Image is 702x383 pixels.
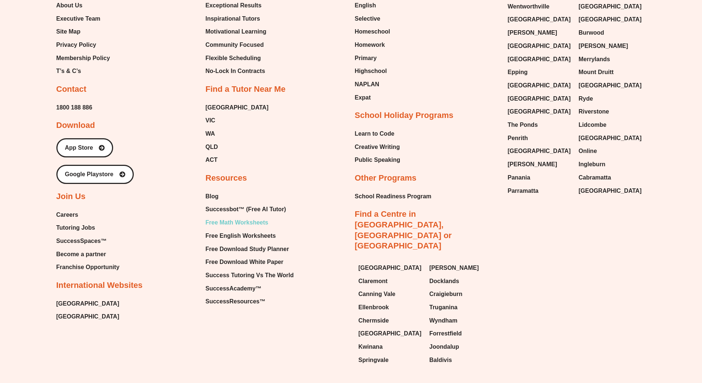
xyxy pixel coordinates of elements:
span: [GEOGRAPHIC_DATA] [359,262,422,274]
a: QLD [206,142,269,153]
span: Docklands [429,276,459,287]
h2: Resources [206,173,247,184]
span: Flexible Scheduling [206,53,261,64]
a: [GEOGRAPHIC_DATA] [206,102,269,113]
span: Canning Vale [359,289,395,300]
a: [PERSON_NAME] [508,159,572,170]
a: Penrith [508,133,572,144]
a: School Readiness Program [355,191,432,202]
span: Tutoring Jobs [56,222,95,233]
a: Free Download White Paper [206,257,294,268]
span: Wentworthville [508,1,550,12]
a: VIC [206,115,269,126]
a: Joondalup [429,341,493,352]
span: Privacy Policy [56,39,97,51]
a: Expat [355,92,390,103]
a: Google Playstore [56,165,134,184]
a: [GEOGRAPHIC_DATA] [579,185,642,196]
a: Flexible Scheduling [206,53,268,64]
a: Site Map [56,26,110,37]
span: Springvale [359,355,389,366]
span: Cabramatta [579,172,611,183]
span: Become a partner [56,249,106,260]
span: [PERSON_NAME] [579,41,628,52]
a: The Ponds [508,119,572,130]
span: Mount Druitt [579,67,614,78]
span: Franchise Opportunity [56,262,120,273]
a: [PERSON_NAME] [579,41,642,52]
a: Baldivis [429,355,493,366]
span: Expat [355,92,371,103]
a: Creative Writing [355,142,401,153]
a: Privacy Policy [56,39,110,51]
a: Ingleburn [579,159,642,170]
a: Burwood [579,27,642,38]
a: Forrestfield [429,328,493,339]
span: No-Lock In Contracts [206,66,265,77]
a: Free Download Study Planner [206,244,294,255]
a: Motivational Learning [206,26,268,37]
span: Claremont [359,276,388,287]
a: [GEOGRAPHIC_DATA] [56,298,119,309]
span: [GEOGRAPHIC_DATA] [579,14,642,25]
span: App Store [65,145,93,151]
span: Google Playstore [65,171,113,177]
span: Ryde [579,93,593,104]
a: [GEOGRAPHIC_DATA] [508,14,572,25]
span: Baldivis [429,355,452,366]
a: [GEOGRAPHIC_DATA] [359,262,422,274]
span: [GEOGRAPHIC_DATA] [508,146,571,157]
a: [GEOGRAPHIC_DATA] [56,311,119,322]
a: [PERSON_NAME] [508,27,572,38]
span: [GEOGRAPHIC_DATA] [579,1,642,12]
span: Homeschool [355,26,390,37]
span: Parramatta [508,185,539,196]
span: [GEOGRAPHIC_DATA] [359,328,422,339]
a: [GEOGRAPHIC_DATA] [579,133,642,144]
a: SuccessResources™ [206,296,294,307]
h2: Find a Tutor Near Me [206,84,286,95]
a: [GEOGRAPHIC_DATA] [579,80,642,91]
span: [PERSON_NAME] [508,159,557,170]
a: Wentworthville [508,1,572,12]
span: Success Tutoring Vs The World [206,270,294,281]
span: SuccessResources™ [206,296,266,307]
a: Docklands [429,276,493,287]
h2: Join Us [56,191,85,202]
span: Joondalup [429,341,459,352]
span: Merrylands [579,54,610,65]
span: Craigieburn [429,289,462,300]
a: Free Math Worksheets [206,217,294,228]
span: WA [206,128,215,139]
span: Community Focused [206,39,264,51]
span: Panania [508,172,530,183]
a: ACT [206,154,269,166]
span: Free Math Worksheets [206,217,268,228]
iframe: Chat Widget [579,300,702,383]
span: Highschool [355,66,387,77]
a: [GEOGRAPHIC_DATA] [508,106,572,117]
span: Successbot™ (Free AI Tutor) [206,204,286,215]
span: Executive Team [56,13,101,24]
a: Community Focused [206,39,268,51]
a: [GEOGRAPHIC_DATA] [508,41,572,52]
a: Wyndham [429,315,493,326]
span: [GEOGRAPHIC_DATA] [508,93,571,104]
a: Become a partner [56,249,120,260]
span: QLD [206,142,218,153]
span: Primary [355,53,377,64]
a: Tutoring Jobs [56,222,120,233]
span: SuccessSpaces™ [56,236,107,247]
a: T’s & C’s [56,66,110,77]
a: Successbot™ (Free AI Tutor) [206,204,294,215]
a: Ellenbrook [359,302,422,313]
a: [GEOGRAPHIC_DATA] [579,1,642,12]
a: Cabramatta [579,172,642,183]
a: Merrylands [579,54,642,65]
span: Free Download White Paper [206,257,284,268]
